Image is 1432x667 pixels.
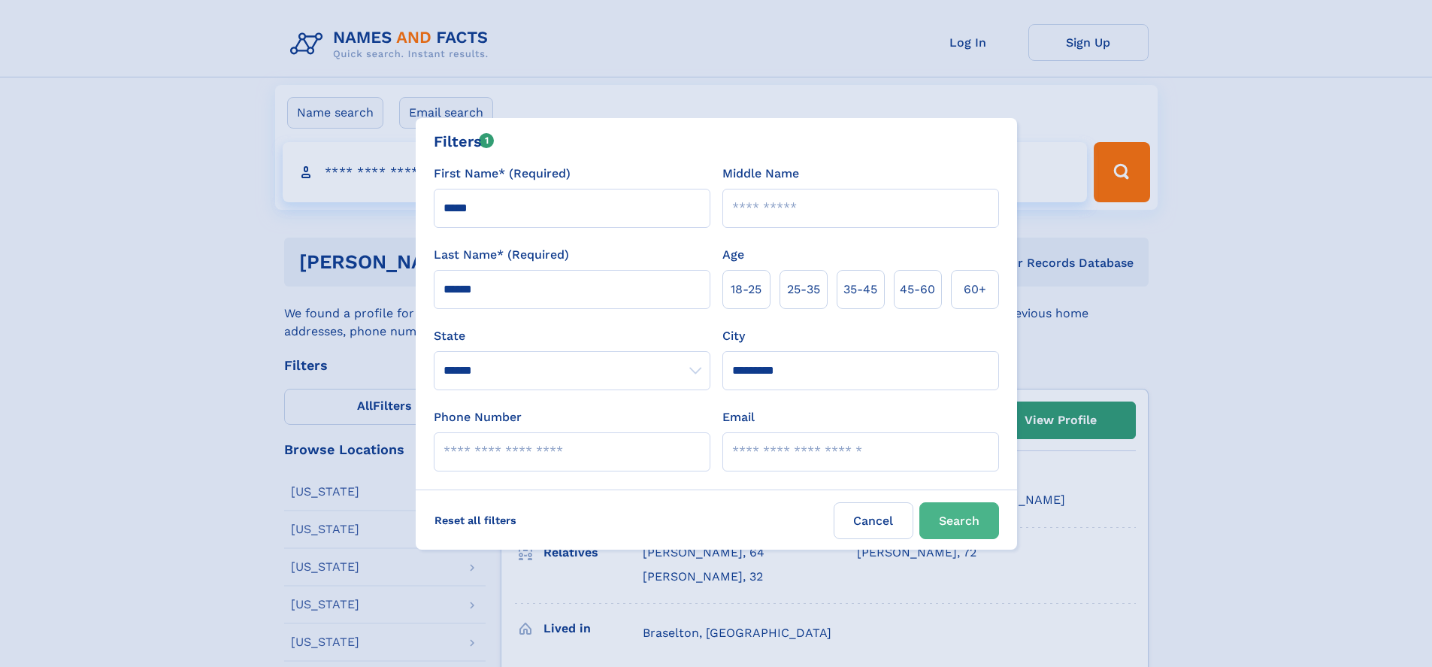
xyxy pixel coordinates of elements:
[731,280,761,299] span: 18‑25
[722,408,755,426] label: Email
[722,246,744,264] label: Age
[843,280,877,299] span: 35‑45
[722,165,799,183] label: Middle Name
[787,280,820,299] span: 25‑35
[434,130,495,153] div: Filters
[722,327,745,345] label: City
[434,246,569,264] label: Last Name* (Required)
[834,502,913,539] label: Cancel
[434,327,710,345] label: State
[434,165,571,183] label: First Name* (Required)
[919,502,999,539] button: Search
[434,408,522,426] label: Phone Number
[964,280,986,299] span: 60+
[900,280,935,299] span: 45‑60
[425,502,526,538] label: Reset all filters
